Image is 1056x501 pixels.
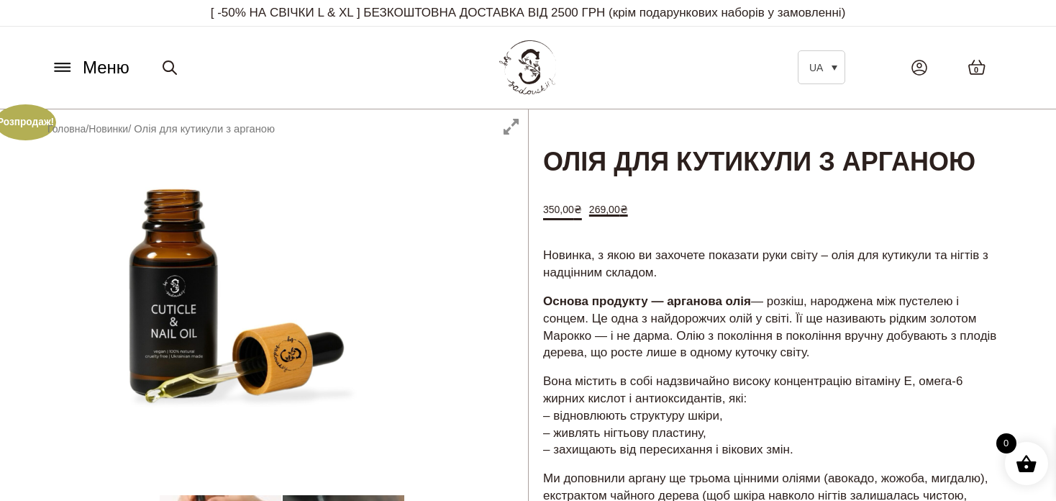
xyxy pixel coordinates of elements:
button: Меню [47,54,134,81]
a: 0 [953,45,1001,90]
span: UA [809,62,823,73]
img: BY SADOVSKIY [499,40,557,94]
a: UA [798,50,845,84]
nav: Breadcrumb [47,121,275,137]
span: Меню [83,55,129,81]
h1: Олія для кутикули з арганою [529,109,1020,181]
a: Новинки [88,123,128,135]
bdi: 269,00 [589,204,628,215]
a: Головна [47,123,86,135]
p: Новинка, з якою ви захочете показати руки світу – олія для кутикули та нігтів з надцінним складом. [543,247,1006,281]
p: — розкіш, народжена між пустелею і сонцем. Це одна з найдорожчих олій у світі. Її ще називають рі... [543,293,1006,361]
span: ₴ [574,204,582,215]
p: Вона містить в собі надзвичайно високу концентрацію вітаміну E, омега-6 жирних кислот і антиоксид... [543,373,1006,459]
bdi: 350,00 [543,204,582,215]
span: 0 [996,433,1016,453]
strong: Основа продукту — арганова олія [543,294,751,308]
span: ₴ [620,204,628,215]
span: 0 [974,64,978,76]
